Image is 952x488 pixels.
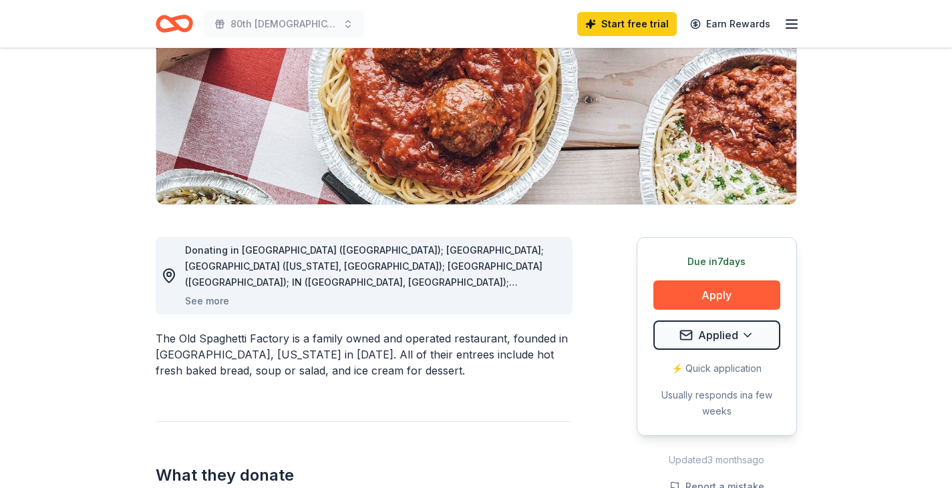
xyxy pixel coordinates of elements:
div: Updated 3 months ago [637,452,797,468]
a: Earn Rewards [682,12,778,36]
h2: What they donate [156,465,573,486]
span: 80th [DEMOGRAPHIC_DATA] Anniversary [230,16,337,32]
div: ⚡️ Quick application [653,360,780,377]
button: 80th [DEMOGRAPHIC_DATA] Anniversary [204,11,364,37]
div: The Old Spaghetti Factory is a family owned and operated restaurant, founded in [GEOGRAPHIC_DATA]... [156,330,573,379]
span: Applied [698,326,738,344]
a: Start free trial [577,12,677,36]
button: Applied [653,320,780,350]
a: Home [156,8,193,39]
div: Due in 7 days [653,254,780,270]
span: Donating in [GEOGRAPHIC_DATA] ([GEOGRAPHIC_DATA]); [GEOGRAPHIC_DATA]; [GEOGRAPHIC_DATA] ([US_STAT... [185,244,546,432]
div: Usually responds in a few weeks [653,387,780,419]
button: Apply [653,280,780,310]
button: See more [185,293,229,309]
